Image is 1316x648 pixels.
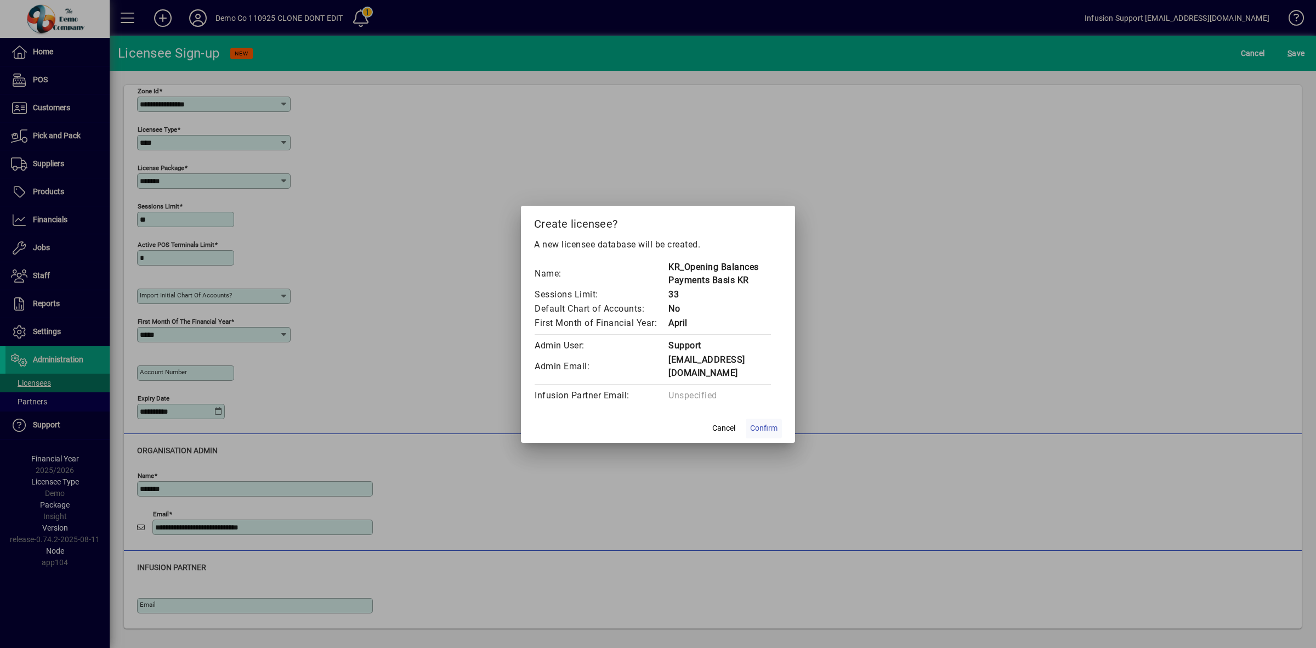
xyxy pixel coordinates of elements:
[534,353,668,380] td: Admin Email:
[534,302,668,316] td: Default Chart of Accounts:
[706,419,741,438] button: Cancel
[534,339,668,353] td: Admin User:
[534,316,668,330] td: First Month of Financial Year:
[534,260,668,288] td: Name:
[534,238,782,251] p: A new licensee database will be created.
[668,353,782,380] td: [EMAIL_ADDRESS][DOMAIN_NAME]
[668,316,782,330] td: April
[668,260,782,288] td: KR_Opening Balances Payments Basis KR
[668,289,679,300] span: 33
[668,302,782,316] td: No
[668,390,717,401] span: Unspecified
[534,388,668,403] td: Infusion Partner Email:
[534,288,668,302] td: Sessions Limit:
[521,206,795,238] h2: Create licensee?
[668,339,782,353] td: Support
[746,419,782,438] button: Confirm
[750,422,778,434] span: Confirm
[712,422,735,434] span: Cancel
